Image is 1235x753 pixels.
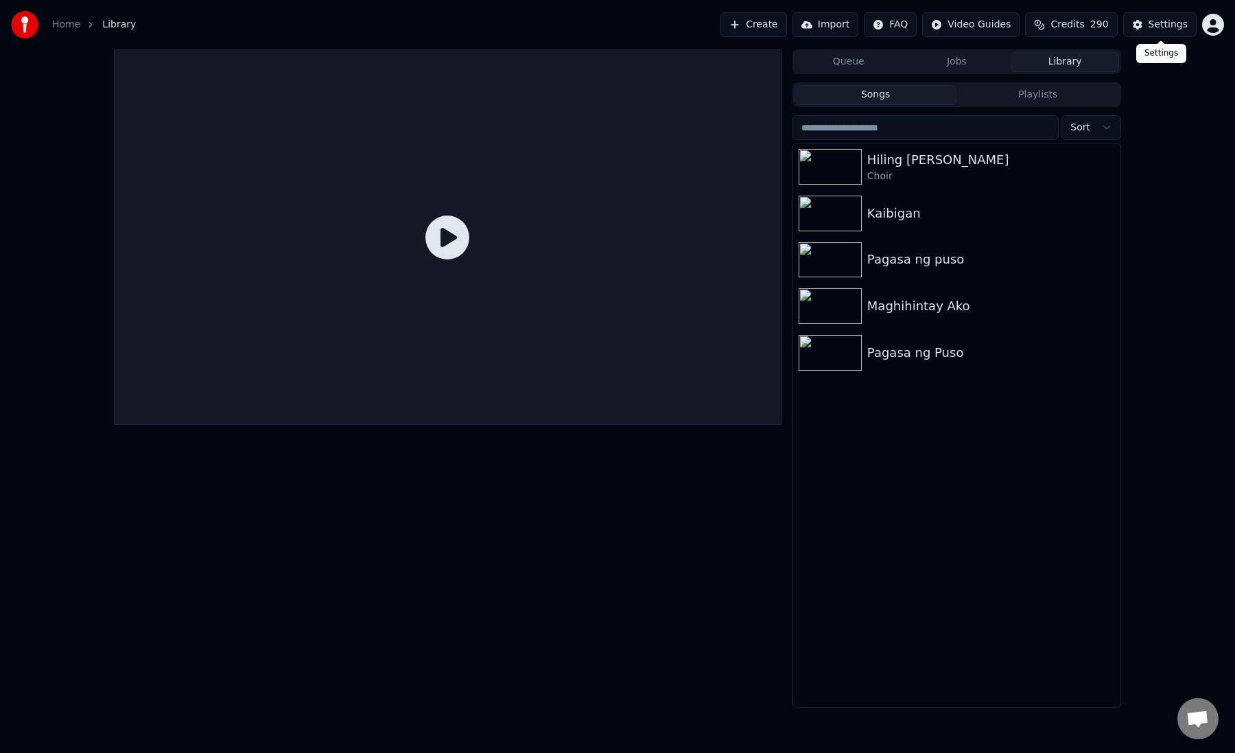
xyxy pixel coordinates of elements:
div: Settings [1149,18,1188,32]
a: Open chat [1177,698,1219,739]
div: Maghihintay Ako [867,297,1115,316]
div: Pagasa ng Puso [867,343,1115,362]
span: 290 [1090,18,1109,32]
img: youka [11,11,38,38]
div: Settings [1136,44,1186,63]
button: Settings [1123,12,1197,37]
button: Playlists [956,85,1119,105]
div: Choir [867,170,1115,183]
button: FAQ [864,12,917,37]
nav: breadcrumb [52,18,136,32]
button: Songs [795,85,957,105]
a: Home [52,18,80,32]
button: Create [720,12,787,37]
span: Credits [1050,18,1084,32]
div: Hiling [PERSON_NAME] [867,150,1115,170]
div: Pagasa ng puso [867,250,1115,269]
span: Sort [1070,121,1090,135]
button: Library [1011,52,1119,72]
button: Video Guides [922,12,1020,37]
button: Credits290 [1025,12,1117,37]
button: Queue [795,52,903,72]
div: Kaibigan [867,204,1115,223]
button: Jobs [903,52,1011,72]
button: Import [792,12,858,37]
span: Library [102,18,136,32]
